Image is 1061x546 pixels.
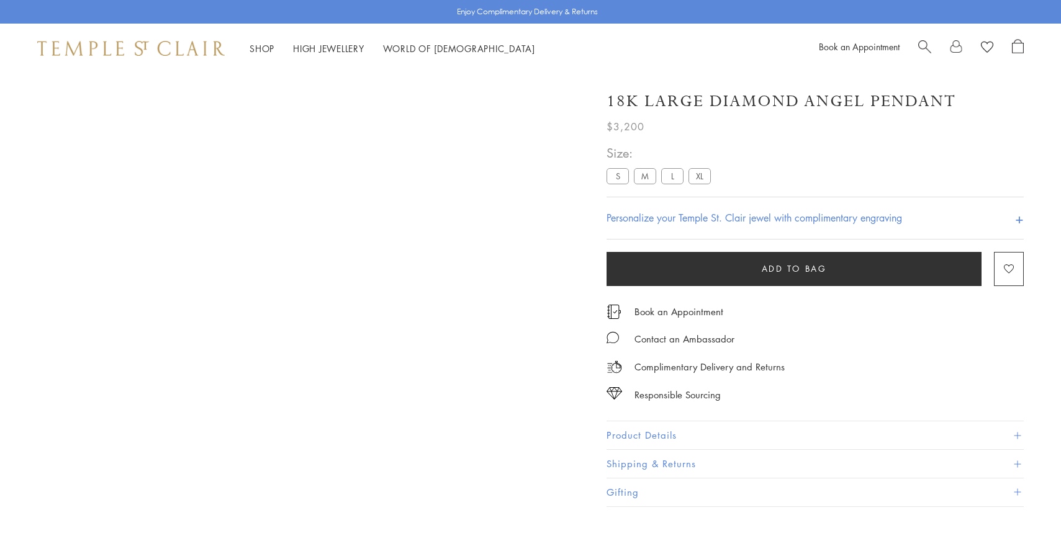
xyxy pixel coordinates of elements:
[293,42,364,55] a: High JewelleryHigh Jewellery
[819,40,900,53] a: Book an Appointment
[607,450,1024,478] button: Shipping & Returns
[634,305,723,318] a: Book an Appointment
[607,210,902,225] h4: Personalize your Temple St. Clair jewel with complimentary engraving
[607,359,622,375] img: icon_delivery.svg
[383,42,535,55] a: World of [DEMOGRAPHIC_DATA]World of [DEMOGRAPHIC_DATA]
[607,168,629,184] label: S
[607,331,619,344] img: MessageIcon-01_2.svg
[634,168,656,184] label: M
[918,39,931,58] a: Search
[607,119,644,135] span: $3,200
[634,359,785,375] p: Complimentary Delivery and Returns
[634,331,734,347] div: Contact an Ambassador
[607,252,982,286] button: Add to bag
[250,41,535,56] nav: Main navigation
[634,387,721,403] div: Responsible Sourcing
[689,168,711,184] label: XL
[661,168,684,184] label: L
[981,39,993,58] a: View Wishlist
[1015,207,1024,230] h4: +
[1012,39,1024,58] a: Open Shopping Bag
[607,421,1024,449] button: Product Details
[607,91,956,112] h1: 18K Large Diamond Angel Pendant
[607,478,1024,506] button: Gifting
[607,305,621,319] img: icon_appointment.svg
[762,262,827,275] span: Add to bag
[37,41,225,56] img: Temple St. Clair
[250,42,274,55] a: ShopShop
[607,387,622,400] img: icon_sourcing.svg
[457,6,598,18] p: Enjoy Complimentary Delivery & Returns
[607,143,716,163] span: Size:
